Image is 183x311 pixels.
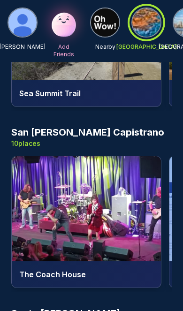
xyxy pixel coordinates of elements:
[49,43,79,58] p: Add Friends
[95,43,115,51] p: Nearby
[19,269,153,280] h4: The Coach House
[8,8,37,37] img: Matthew Miller
[19,88,153,99] h4: Sea Summit Trail
[11,139,164,148] p: 10 places
[116,43,177,51] p: [GEOGRAPHIC_DATA]
[49,8,79,38] img: Add Friends
[11,126,164,139] h3: San [PERSON_NAME] Capistrano
[91,8,119,37] img: Nearby
[12,156,161,261] img: The Coach House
